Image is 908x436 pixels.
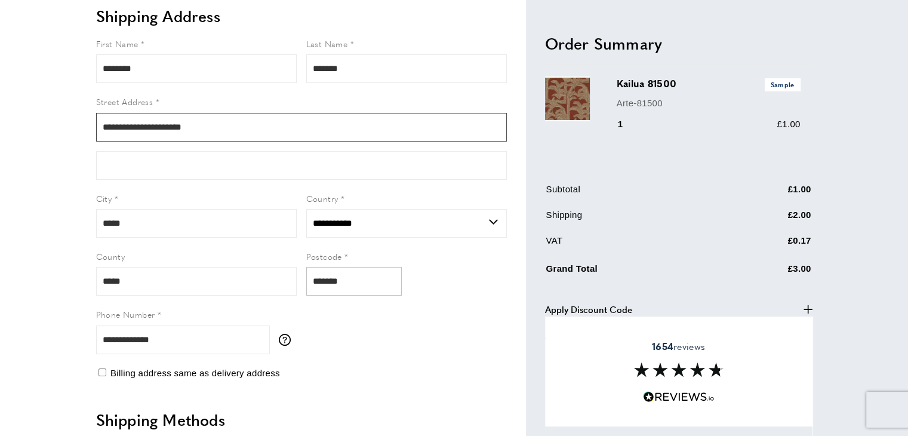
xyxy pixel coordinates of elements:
[617,76,801,91] h3: Kailua 81500
[279,334,297,346] button: More information
[306,192,338,204] span: Country
[545,76,590,121] img: Kailua 81500
[96,308,155,320] span: Phone Number
[96,38,138,50] span: First Name
[99,369,106,376] input: Billing address same as delivery address
[546,208,728,231] td: Shipping
[765,78,801,91] span: Sample
[652,340,705,352] span: reviews
[634,363,724,377] img: Reviews section
[729,182,811,205] td: £1.00
[306,38,348,50] span: Last Name
[96,409,507,431] h2: Shipping Methods
[96,5,507,27] h2: Shipping Address
[545,32,812,54] h2: Order Summary
[96,96,153,108] span: Street Address
[729,208,811,231] td: £2.00
[110,368,280,378] span: Billing address same as delivery address
[546,234,728,257] td: VAT
[652,339,673,353] strong: 1654
[729,259,811,285] td: £3.00
[617,117,640,131] div: 1
[729,234,811,257] td: £0.17
[96,192,112,204] span: City
[545,302,632,316] span: Apply Discount Code
[777,119,800,129] span: £1.00
[546,182,728,205] td: Subtotal
[96,250,125,262] span: County
[643,391,715,403] img: Reviews.io 5 stars
[617,96,801,110] p: Arte-81500
[546,259,728,285] td: Grand Total
[306,250,342,262] span: Postcode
